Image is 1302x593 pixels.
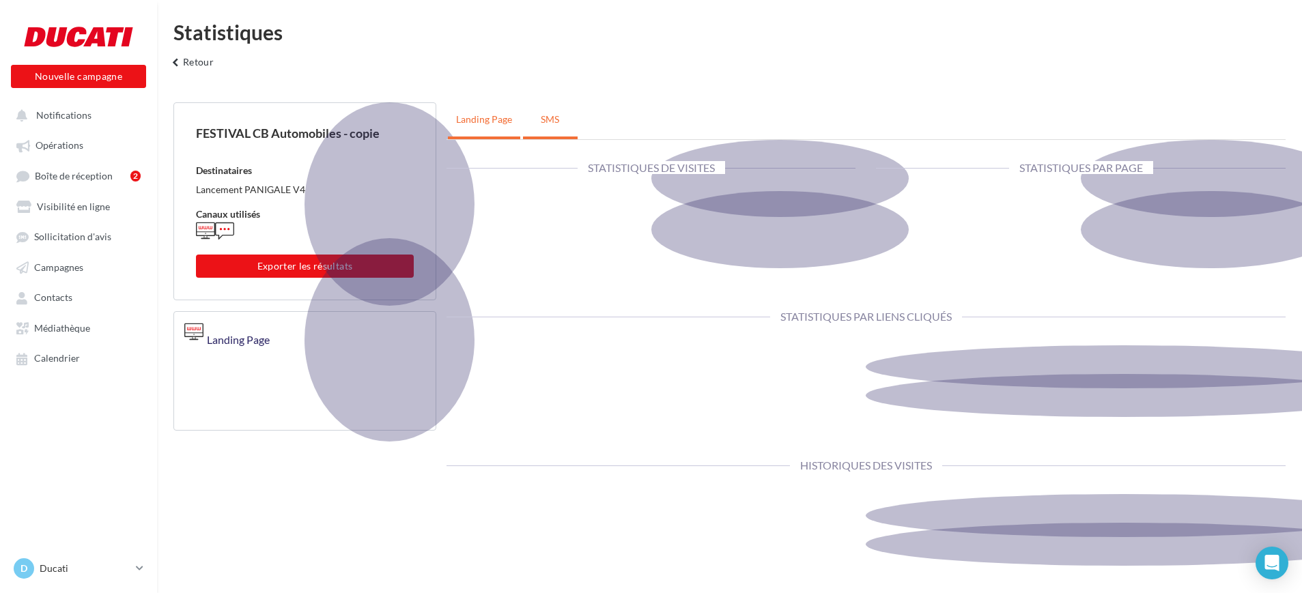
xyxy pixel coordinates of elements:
div: FESTIVAL CB Automobiles - copie [196,125,414,142]
a: Sollicitation d'avis [8,224,149,248]
span: Sollicitation d'avis [34,231,111,243]
a: SMS [523,102,578,136]
span: Boîte de réception [35,170,113,182]
a: Boîte de réception2 [8,163,149,188]
span: D [20,562,27,575]
a: landing page [448,102,520,136]
span: Canaux utilisés [196,208,260,220]
span: Campagnes [34,261,83,273]
button: Nouvelle campagne [11,65,146,88]
div: Open Intercom Messenger [1256,547,1288,579]
a: Opérations [8,132,149,157]
a: Visibilité en ligne [8,194,149,218]
button: Exporter les résultats [196,255,414,278]
span: Contacts [34,292,72,304]
span: Notifications [36,109,91,121]
span: Médiathèque [34,322,90,334]
span: Opérations [36,140,83,151]
button: Retour [162,53,219,81]
span: Destinataires [196,164,252,176]
div: 2 [130,171,141,182]
a: Campagnes [8,255,149,279]
span: Statistiques par page [1009,161,1153,174]
span: Statistiques de visites [578,161,725,174]
div: landing page [203,322,270,348]
button: Notifications [8,102,143,127]
span: Calendrier [34,353,80,364]
i: keyboard_arrow_left [168,56,183,70]
span: Statistiques par liens cliqués [770,310,962,323]
a: Contacts [8,285,149,309]
span: Historiques des visites [790,459,942,472]
p: Ducati [40,562,130,575]
span: Visibilité en ligne [37,201,110,212]
div: Lancement PANIGALE V4 [196,183,414,197]
a: D Ducati [11,555,146,581]
a: Médiathèque [8,315,149,340]
div: Statistiques [173,22,1286,42]
a: Calendrier [8,345,149,370]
